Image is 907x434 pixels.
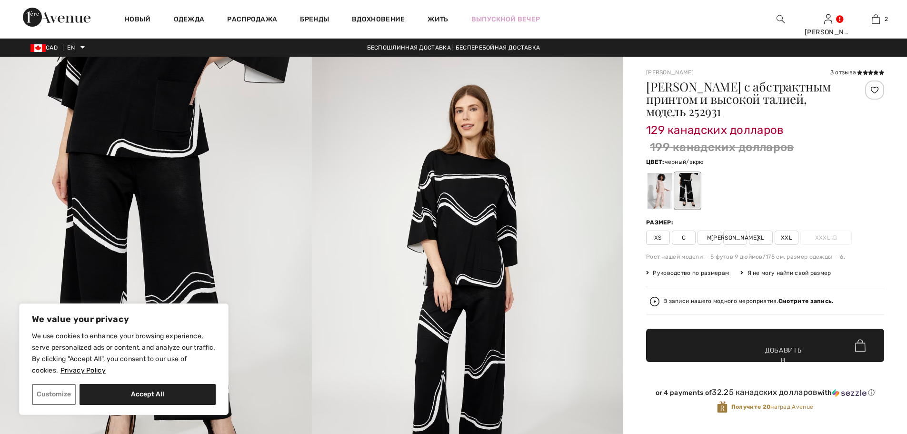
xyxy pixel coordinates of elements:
[646,388,884,397] div: or 4 payments of with
[682,234,686,241] font: С
[471,14,540,24] a: Выпускной вечер
[32,384,76,405] button: Customize
[852,13,899,25] a: 2
[770,404,813,410] font: наград Avenue
[300,15,329,25] a: Бренды
[125,15,151,23] font: Новый
[731,404,770,410] font: Получите 20
[855,339,866,352] img: Bag.svg
[428,15,448,23] font: Жить
[428,14,448,24] a: Жить
[830,69,856,76] font: 3 отзыва
[32,313,216,325] p: We value your privacy
[60,366,106,375] a: Privacy Policy
[646,123,784,137] font: 129 канадских долларов
[300,15,329,23] font: Бренды
[646,253,845,260] font: Рост нашей модели — 5 футов 9 дюймов/175 см, размер одежды — 6.
[650,297,659,306] img: Посмотрите повтор
[748,270,831,276] font: Я не могу найти свой размер
[781,234,792,241] font: XXL
[805,28,860,36] font: [PERSON_NAME]
[765,345,802,375] font: Добавить в корзину
[653,270,729,276] font: Руководство по размерам
[832,235,837,240] img: ring-m.svg
[665,159,704,165] font: черный/экрю
[707,234,712,241] font: М
[646,69,694,76] a: [PERSON_NAME]
[777,13,785,25] img: поиск на сайте
[824,13,832,25] img: Моя информация
[824,14,832,23] a: Войти
[872,13,880,25] img: Моя сумка
[646,219,673,226] font: Размер:
[712,387,817,397] span: 32.25 канадских долларов
[32,331,216,376] p: We use cookies to enhance your browsing experience, serve personalized ads or content, and analyz...
[654,234,662,241] font: XS
[778,298,834,304] font: Смотрите запись.
[471,15,540,23] font: Выпускной вечер
[67,44,75,51] font: EN
[227,15,277,25] a: Распродажа
[80,384,216,405] button: Accept All
[815,234,830,241] font: XXXL
[646,159,665,165] font: Цвет:
[46,44,58,51] font: CAD
[885,16,888,22] font: 2
[650,141,794,154] font: 199 канадских долларов
[663,298,778,304] font: В записи нашего модного мероприятия.
[757,234,765,241] font: XL
[675,173,700,209] div: Черный/Экрю
[367,44,540,51] font: Беспошлинная доставка | Бесперебойная доставка
[832,389,867,397] img: Sezzle
[19,303,229,415] div: We value your privacy
[125,15,151,25] a: Новый
[30,44,46,52] img: Канадский доллар
[352,15,405,23] font: Вдохновение
[646,388,884,401] div: or 4 payments of32.25 канадских долларовwithSezzle Click to learn more about Sezzle
[646,78,831,120] font: [PERSON_NAME] с абстрактным принтом и высокой талией, модель 252931
[831,363,897,386] iframe: Открывает виджет, где вы можете найти дополнительную информацию
[711,234,759,241] font: [PERSON_NAME]
[174,15,205,25] a: Одежда
[717,401,728,414] img: Авеню Награды
[23,8,90,27] img: 1-й проспект
[174,15,205,23] font: Одежда
[648,173,672,209] div: Дюна/экрю
[227,15,277,23] font: Распродажа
